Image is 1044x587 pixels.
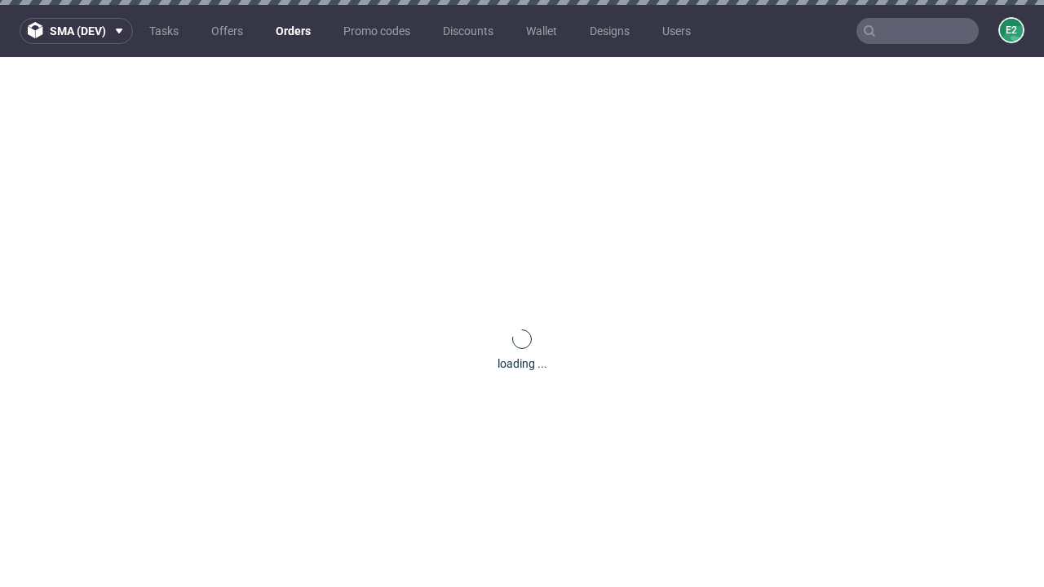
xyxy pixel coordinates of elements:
a: Tasks [139,18,188,44]
div: loading ... [498,355,547,372]
a: Users [652,18,701,44]
a: Offers [201,18,253,44]
a: Orders [266,18,321,44]
a: Promo codes [334,18,420,44]
a: Designs [580,18,639,44]
figcaption: e2 [1000,19,1023,42]
button: sma (dev) [20,18,133,44]
a: Discounts [433,18,503,44]
span: sma (dev) [50,25,106,37]
a: Wallet [516,18,567,44]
